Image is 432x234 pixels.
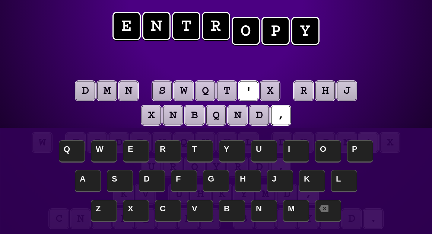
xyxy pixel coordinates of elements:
puzzle-tile: h [191,185,210,204]
puzzle-tile: r [163,157,182,177]
puzzle-tile: n [337,133,356,152]
puzzle-tile: d [109,133,128,152]
puzzle-tile: u [196,133,215,152]
puzzle-tile: x [142,106,161,125]
puzzle-tile: k [114,185,133,204]
puzzle-tile: c [92,209,112,228]
puzzle-tile: k [294,133,313,152]
puzzle-tile: l [239,133,258,152]
puzzle-tile: ' [239,81,258,100]
puzzle-tile: n [71,209,90,228]
puzzle-tile: x [260,81,280,100]
puzzle-tile: d [250,157,269,177]
puzzle-tile: m [320,209,340,228]
puzzle-tile: , [271,106,290,125]
span: p [261,17,290,45]
puzzle-tile: c [49,209,69,228]
span: e [112,12,141,40]
puzzle-tile: q [136,209,155,228]
puzzle-tile: . [363,209,383,228]
puzzle-tile: q [174,133,193,152]
puzzle-tile: y [234,185,253,204]
puzzle-tile: i [88,133,107,152]
puzzle-tile: ' [359,133,378,152]
puzzle-tile: j [337,81,356,100]
puzzle-tile: w [174,81,193,100]
puzzle-tile: k [157,209,177,228]
puzzle-tile: , [271,157,290,177]
puzzle-tile: r [114,209,133,228]
span: y [291,17,320,45]
puzzle-tile: s [152,81,172,100]
puzzle-tile: d [342,209,361,228]
puzzle-tile: f [66,133,85,152]
puzzle-tile: h [315,81,335,100]
puzzle-tile: d [76,81,95,100]
puzzle-tile: t [217,81,236,100]
puzzle-tile: n [119,81,138,100]
puzzle-tile: x [380,133,400,152]
puzzle-tile: d [250,106,269,125]
puzzle-tile: d [277,185,296,204]
puzzle-tile: v [136,185,155,204]
puzzle-tile: n [179,209,198,228]
puzzle-tile: y [206,157,226,177]
puzzle-tile: c [315,133,335,152]
puzzle-tile: r [294,81,313,100]
puzzle-tile: n [163,106,182,125]
puzzle-tile: b [234,209,253,228]
puzzle-tile: b [185,106,204,125]
puzzle-tile: y [299,209,318,228]
puzzle-tile: u [142,157,161,177]
puzzle-tile: q [185,157,204,177]
puzzle-tile: n [228,106,247,125]
puzzle-tile: i [277,209,296,228]
puzzle-tile: n [152,133,172,152]
span: r [202,12,230,40]
puzzle-tile: m [97,81,117,100]
puzzle-tile: w [255,209,275,228]
puzzle-tile: d [272,133,292,152]
span: t [172,12,200,40]
puzzle-tile: w [32,133,52,152]
span: o [232,17,260,45]
puzzle-tile: k [212,185,232,204]
span: n [142,12,171,40]
puzzle-tile: q [206,106,226,125]
puzzle-tile: x [200,209,220,228]
puzzle-tile: h [217,133,236,152]
puzzle-tile: q [196,81,215,100]
puzzle-tile: m [255,185,275,204]
puzzle-tile: u [169,185,188,204]
puzzle-tile: r [228,157,247,177]
puzzle-tile: , [299,185,318,204]
puzzle-tile: d [131,133,150,152]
